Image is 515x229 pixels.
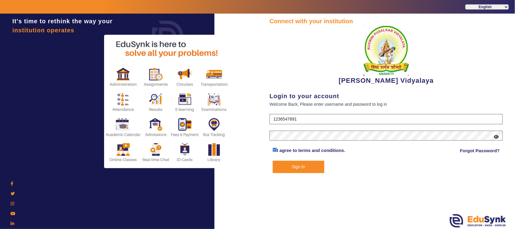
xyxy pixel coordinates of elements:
span: institution operates [12,27,75,34]
span: It's time to rethink the way your [12,18,113,24]
img: 1f9ccde3-ca7c-4581-b515-4fcda2067381 [364,26,409,76]
div: Login to your account [269,92,503,101]
img: login2.png [104,35,231,168]
div: Connect with your institution [269,17,503,26]
img: edusynk.png [450,214,506,227]
div: Welcome Back, Please enter username and password to log in [269,101,503,108]
button: Sign In [273,161,324,173]
a: Forgot Password? [460,147,500,154]
a: I agree to terms and conditions. [277,148,345,153]
div: [PERSON_NAME] Vidyalaya [269,26,503,85]
img: login.png [145,14,190,59]
input: User Name [269,114,503,125]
